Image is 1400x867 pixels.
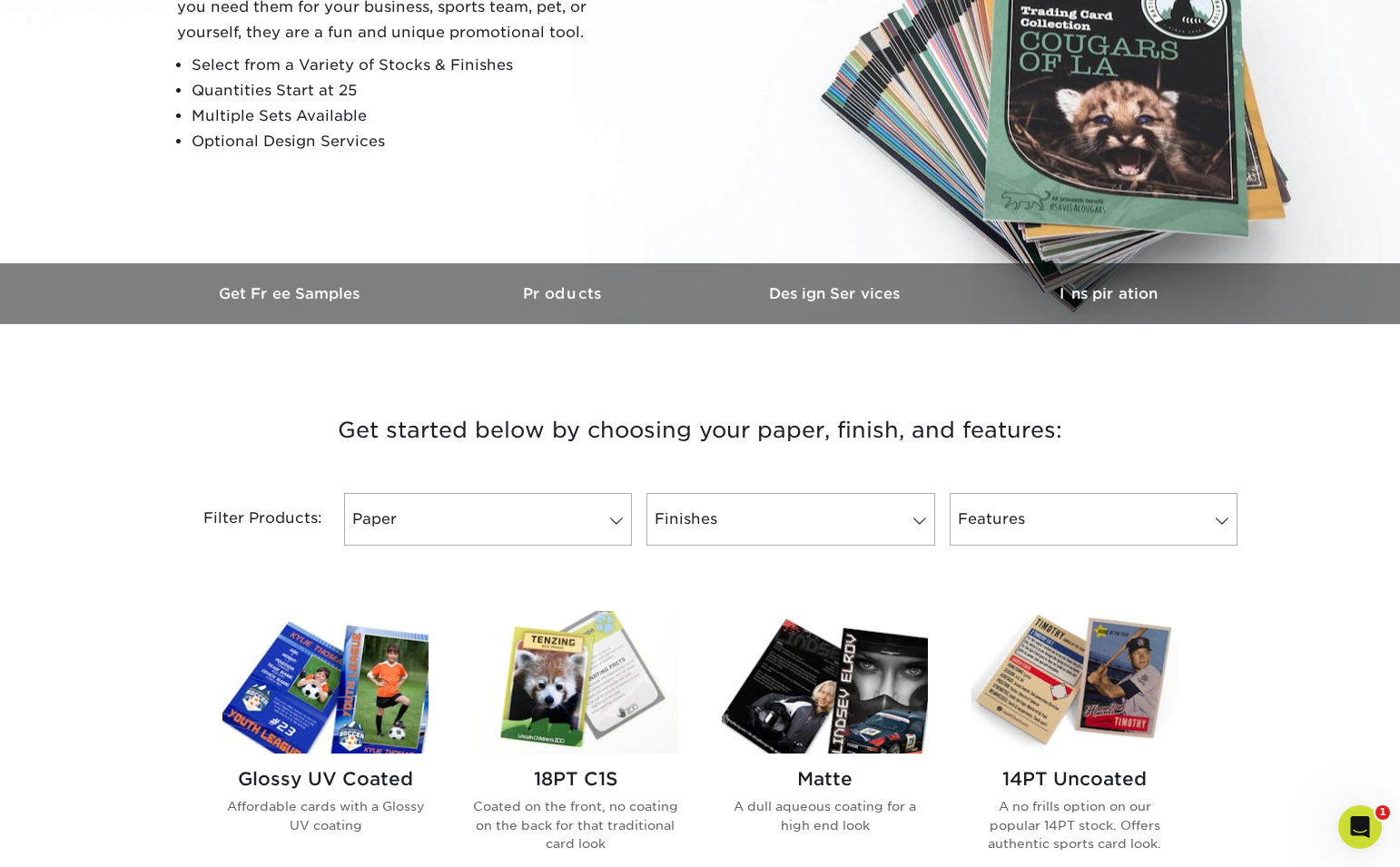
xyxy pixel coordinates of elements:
[192,103,631,129] li: Multiple Sets Available
[1338,805,1382,849] iframe: Intercom live chat
[192,53,631,78] li: Select from a Variety of Stocks & Finishes
[972,263,1245,324] a: Inspiration
[222,611,429,754] img: Glossy UV Coated Trading Cards
[1375,805,1390,820] span: 1
[222,768,429,790] h2: Glossy UV Coated
[950,493,1237,546] a: Features
[971,768,1178,790] h2: 14PT Uncoated
[155,285,428,302] h3: Get Free Samples
[192,129,631,154] li: Optional Design Services
[722,611,928,754] img: Matte Trading Cards
[700,285,972,302] h3: Design Services
[971,611,1178,754] img: 14PT Uncoated Trading Cards
[472,611,678,754] img: 18PT C1S Trading Cards
[971,797,1178,852] p: A no frills option on our popular 14PT stock. Offers authentic sports card look.
[222,797,429,834] p: Affordable cards with a Glossy UV coating
[972,285,1245,302] h3: Inspiration
[700,263,972,324] a: Design Services
[722,797,928,834] p: A dull aqueous coating for a high end look
[155,263,428,324] a: Get Free Samples
[192,78,631,103] li: Quantities Start at 25
[722,768,928,790] h2: Matte
[472,768,678,790] h2: 18PT C1S
[428,285,700,302] h3: Products
[344,493,632,546] a: Paper
[155,493,337,546] div: Filter Products:
[646,493,934,546] a: Finishes
[472,797,678,852] p: Coated on the front, no coating on the back for that traditional card look
[169,389,1231,471] h3: Get started below by choosing your paper, finish, and features:
[428,263,700,324] a: Products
